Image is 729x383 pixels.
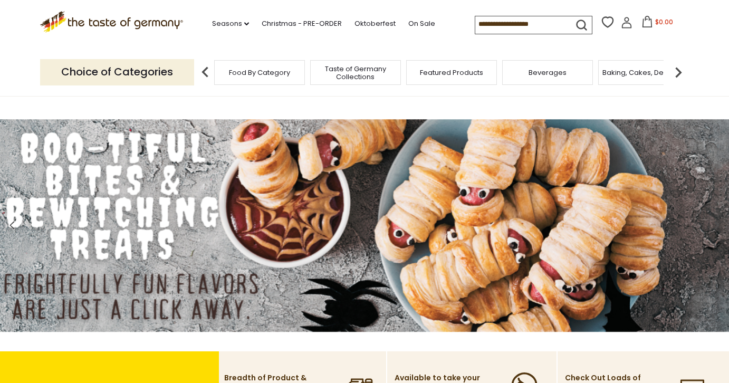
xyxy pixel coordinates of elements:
img: next arrow [668,62,689,83]
a: Oktoberfest [354,18,396,30]
img: previous arrow [195,62,216,83]
a: Featured Products [420,69,483,76]
a: On Sale [408,18,435,30]
button: $0.00 [635,16,679,32]
a: Beverages [529,69,567,76]
a: Baking, Cakes, Desserts [602,69,684,76]
a: Christmas - PRE-ORDER [262,18,342,30]
a: Taste of Germany Collections [313,65,398,81]
span: $0.00 [655,17,673,26]
a: Seasons [212,18,249,30]
a: Food By Category [229,69,290,76]
p: Choice of Categories [40,59,194,85]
